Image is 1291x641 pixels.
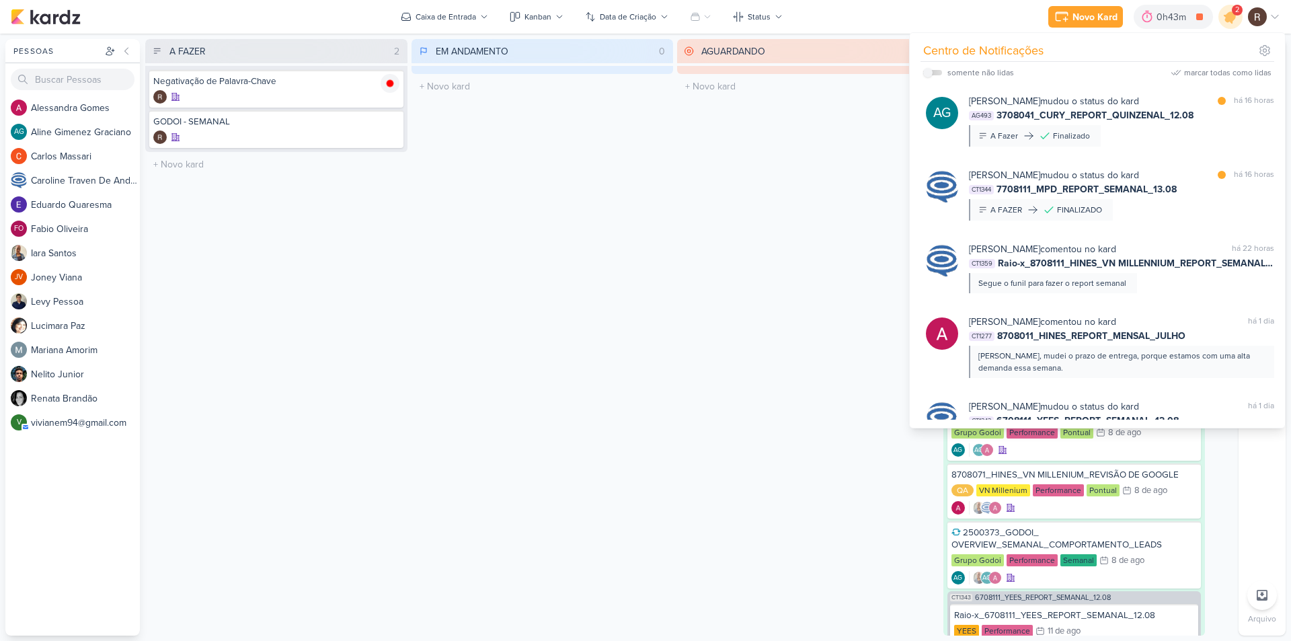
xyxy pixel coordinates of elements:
[978,277,1126,289] div: Segue o funil para fazer o report semanal
[11,342,27,358] img: Mariana Amorim
[951,554,1004,566] div: Grupo Godoi
[1048,6,1123,28] button: Novo Kard
[969,185,994,194] span: CT1344
[31,222,140,236] div: F a b i o O l i v e i r a
[381,74,399,93] img: tracking
[31,174,140,188] div: C a r o l i n e T r a v e n D e A n d r a d e
[969,242,1116,256] div: comentou no kard
[980,571,994,585] div: Aline Gimenez Graciano
[951,571,965,585] div: Criador(a): Aline Gimenez Graciano
[1108,428,1141,437] div: 8 de ago
[990,204,1022,216] div: A FAZER
[926,97,958,129] div: Aline Gimenez Graciano
[969,416,994,426] span: CT1343
[951,484,974,496] div: QA
[11,45,102,57] div: Pessoas
[969,571,1002,585] div: Colaboradores: Iara Santos, Aline Gimenez Graciano, Alessandra Gomes
[972,443,986,457] div: Aline Gimenez Graciano
[969,316,1040,328] b: [PERSON_NAME]
[1033,484,1084,496] div: Performance
[1248,613,1276,625] p: Arquivo
[969,94,1139,108] div: mudou o status do kard
[11,148,27,164] img: Carlos Massari
[990,130,1018,142] div: A Fazer
[153,130,167,144] div: Criador(a): Rafael Dornelles
[997,329,1185,343] span: 8708011_HINES_REPORT_MENSAL_JULHO
[996,182,1177,196] span: 7708111_MPD_REPORT_SEMANAL_13.08
[31,125,140,139] div: A l i n e G i m e n e z G r a c i a n o
[680,77,937,96] input: + Novo kard
[969,96,1040,107] b: [PERSON_NAME]
[11,172,27,188] img: Caroline Traven De Andrade
[414,77,671,96] input: + Novo kard
[974,447,983,454] p: AG
[980,443,994,457] img: Alessandra Gomes
[951,527,1198,551] div: 2500373_GODOI_ OVERVIEW_SEMANAL_COMPORTAMENTO_LEADS
[148,155,405,174] input: + Novo kard
[11,269,27,285] div: Joney Viana
[951,426,1004,439] div: Grupo Godoi
[969,332,994,341] span: CT1277
[923,42,1044,60] div: Centro de Notificações
[31,101,140,115] div: A l e s s a n d r a G o m e s
[17,419,22,426] p: v
[1111,556,1144,565] div: 8 de ago
[389,44,405,59] div: 2
[969,443,994,457] div: Colaboradores: Aline Gimenez Graciano, Alessandra Gomes
[14,225,24,233] p: FO
[11,124,27,140] div: Aline Gimenez Graciano
[11,245,27,261] img: Iara Santos
[975,594,1111,601] span: 6708111_YEES_REPORT_SEMANAL_12.08
[153,90,167,104] img: Rafael Dornelles
[998,256,1274,270] span: Raio-x_8708111_HINES_VN MILLENNIUM_REPORT_SEMANAL_14.08
[1007,554,1058,566] div: Performance
[951,501,965,515] img: Alessandra Gomes
[11,414,27,430] div: vivianem94@gmail.com
[1087,484,1120,496] div: Pontual
[31,295,140,309] div: L e v y P e s s o a
[953,447,962,454] p: AG
[15,274,23,281] p: JV
[153,90,167,104] div: Criador(a): Rafael Dornelles
[988,501,1002,515] img: Alessandra Gomes
[969,259,995,268] span: CT1359
[31,246,140,260] div: I a r a S a n t o s
[926,171,958,203] img: Caroline Traven De Andrade
[926,317,958,350] img: Alessandra Gomes
[926,402,958,435] img: Caroline Traven De Andrade
[978,350,1263,374] div: [PERSON_NAME], mudei o prazo de entrega, porque estamos com uma alta demanda essa semana.
[153,130,167,144] img: Rafael Dornelles
[969,315,1116,329] div: comentou no kard
[951,501,965,515] div: Criador(a): Alessandra Gomes
[969,111,994,120] span: AG493
[11,317,27,334] img: Lucimara Paz
[1060,426,1093,439] div: Pontual
[969,401,1040,412] b: [PERSON_NAME]
[951,443,965,457] div: Aline Gimenez Graciano
[153,116,399,128] div: GODOI - SEMANAL
[1072,10,1118,24] div: Novo Kard
[31,367,140,381] div: N e l i t o J u n i o r
[11,221,27,237] div: Fabio Oliveira
[1184,67,1272,79] div: marcar todas como lidas
[31,319,140,333] div: L u c i m a r a P a z
[996,108,1194,122] span: 3708041_CURY_REPORT_QUINZENAL_12.08
[31,198,140,212] div: E d u a r d o Q u a r e s m a
[1234,168,1274,182] div: há 16 horas
[1248,400,1274,414] div: há 1 dia
[31,343,140,357] div: M a r i a n a A m o r i m
[1235,5,1239,15] span: 2
[11,196,27,213] img: Eduardo Quaresma
[31,391,140,406] div: R e n a t a B r a n d ã o
[11,390,27,406] img: Renata Brandão
[14,128,24,136] p: AG
[953,575,962,582] p: AG
[11,9,81,25] img: kardz.app
[153,75,399,87] div: Negativação de Palavra-Chave
[954,625,979,637] div: YEES
[951,571,965,585] div: Aline Gimenez Graciano
[972,571,986,585] img: Iara Santos
[1248,7,1267,26] img: Rafael Dornelles
[654,44,670,59] div: 0
[1048,627,1081,636] div: 11 de ago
